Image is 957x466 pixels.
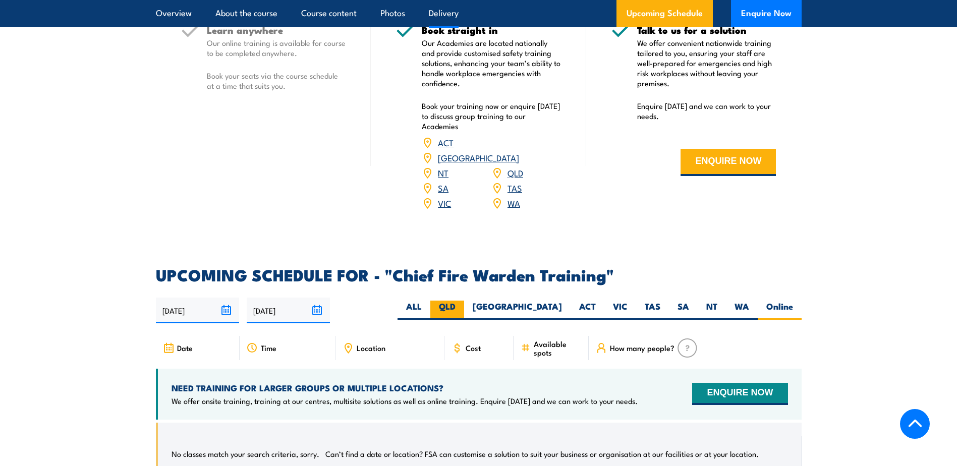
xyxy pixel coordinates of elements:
[156,267,802,281] h2: UPCOMING SCHEDULE FOR - "Chief Fire Warden Training"
[438,151,519,163] a: [GEOGRAPHIC_DATA]
[681,149,776,176] button: ENQUIRE NOW
[172,449,319,459] p: No classes match your search criteria, sorry.
[508,166,523,179] a: QLD
[207,25,346,35] h5: Learn anywhere
[422,38,561,88] p: Our Academies are located nationally and provide customised safety training solutions, enhancing ...
[438,166,448,179] a: NT
[247,298,330,323] input: To date
[172,396,638,406] p: We offer onsite training, training at our centres, multisite solutions as well as online training...
[637,101,776,121] p: Enquire [DATE] and we can work to your needs.
[438,136,454,148] a: ACT
[466,343,481,352] span: Cost
[357,343,385,352] span: Location
[698,301,726,320] label: NT
[156,298,239,323] input: From date
[508,182,522,194] a: TAS
[758,301,802,320] label: Online
[669,301,698,320] label: SA
[637,38,776,88] p: We offer convenient nationwide training tailored to you, ensuring your staff are well-prepared fo...
[438,197,451,209] a: VIC
[534,339,582,357] span: Available spots
[398,301,430,320] label: ALL
[177,343,193,352] span: Date
[636,301,669,320] label: TAS
[430,301,464,320] label: QLD
[207,38,346,58] p: Our online training is available for course to be completed anywhere.
[604,301,636,320] label: VIC
[438,182,448,194] a: SA
[422,25,561,35] h5: Book straight in
[726,301,758,320] label: WA
[637,25,776,35] h5: Talk to us for a solution
[325,449,759,459] p: Can’t find a date or location? FSA can customise a solution to suit your business or organisation...
[508,197,520,209] a: WA
[464,301,571,320] label: [GEOGRAPHIC_DATA]
[172,382,638,393] h4: NEED TRAINING FOR LARGER GROUPS OR MULTIPLE LOCATIONS?
[610,343,674,352] span: How many people?
[207,71,346,91] p: Book your seats via the course schedule at a time that suits you.
[571,301,604,320] label: ACT
[692,383,787,405] button: ENQUIRE NOW
[261,343,276,352] span: Time
[422,101,561,131] p: Book your training now or enquire [DATE] to discuss group training to our Academies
